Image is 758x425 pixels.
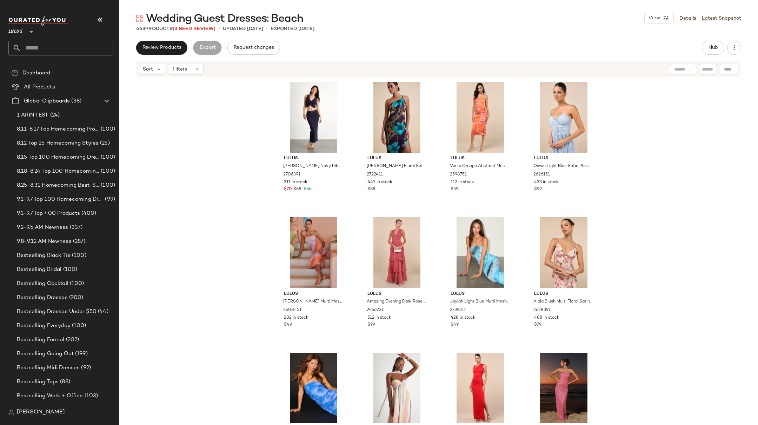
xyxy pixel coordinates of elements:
span: Filters [173,66,187,73]
span: Lulus [284,155,343,162]
span: Bestselling Black Tie [17,252,71,260]
span: (103) [83,392,98,400]
span: 8.15 Top 100 Homecoming Dresses [17,153,99,161]
span: Wedding Guest Dresses: Beach [146,12,303,26]
span: 2628391 [533,307,551,313]
span: Lulus [534,155,593,162]
span: [PERSON_NAME] Navy Ribbed Two-Piece Sweater Midi Dress [283,163,343,170]
span: 8.11-8.17 Top Homecoming Product [17,125,99,133]
span: (99) [104,195,115,204]
span: Bestselling Work + Office [17,392,83,400]
span: $99 [534,186,542,193]
span: $49 [451,322,459,328]
img: 2722411_01_hero_2025-08-19.jpg [362,82,432,153]
span: $70 [284,186,292,193]
span: $49 [284,322,292,328]
span: 2706391 [283,172,300,178]
span: (100) [99,181,115,190]
img: 11885861_2466231.jpg [362,217,432,288]
span: (24) [49,111,60,119]
span: Lulus [367,291,427,297]
span: 2466231 [367,307,384,313]
span: 282 in stock [284,315,308,321]
button: Review Products [136,41,187,55]
span: (200) [68,294,84,302]
span: Dashboard [22,69,50,77]
span: 112 in stock [451,179,474,186]
span: Amazing Evening Dark Rose Pink Tiered Maxi Dress [367,299,426,305]
span: Lulus [451,155,510,162]
span: [PERSON_NAME] [17,408,65,417]
span: (199) [74,350,88,358]
span: [PERSON_NAME] Floral Satin Asymmetrical Midi Dress [367,163,426,170]
img: 12609621_2608851.jpg [445,353,516,424]
span: (100) [71,252,86,260]
img: 2706391_02_fullbody_2025-07-22.jpg [278,82,349,153]
img: 12620561_2608451.jpg [278,217,349,288]
span: Bestselling Midi Dresses [17,364,80,372]
span: Bestselling Tops [17,378,59,386]
span: 9.1-9.7 Top 100 Homecoming Dresses [17,195,104,204]
span: (100) [68,280,84,288]
span: (202) [65,336,79,344]
span: Lulus [534,291,593,297]
span: Bestselling Dresses Under $50 [17,308,97,316]
span: • [218,25,220,33]
span: Global Clipboards [24,97,70,105]
span: (337) [68,224,83,232]
span: 442 in stock [367,179,392,186]
span: Bestselling Dresses [17,294,68,302]
span: (25) [99,139,110,147]
a: Latest Snapshot [702,15,741,22]
img: cfy_white_logo.C9jOOHJF.svg [8,16,68,26]
span: $99 [367,322,375,328]
span: $59 [451,186,458,193]
span: Vania Orange Abstract Mesh Ruched Strapless Midi Dress [450,163,509,170]
span: Bestselling Going Out [17,350,74,358]
span: Bestselling Cocktail [17,280,68,288]
span: 433 in stock [534,179,559,186]
span: 8.18-8.24 Top 100 Homecoming Dresses [17,167,99,175]
span: (100) [99,167,115,175]
span: 2626151 [533,172,550,178]
img: 2696751_01_hero_2025-08-01.jpg [362,353,432,424]
span: Oswin Light Blue Satin Plisse Strapless Maxi Dress [533,163,593,170]
img: 12611441_2626151.jpg [528,82,599,153]
img: svg%3e [8,410,14,415]
img: 2714951_01_hero_2025-07-28.jpg [278,353,349,424]
p: updated [DATE] [223,25,263,33]
img: 12619621_2609991.jpg [528,353,599,424]
img: 2739311_02_fullbody_2025-08-14.jpg [445,217,516,288]
span: 8.12 Top 25 Homecoming Styles [17,139,99,147]
span: 2598751 [450,172,467,178]
span: 488 in stock [534,315,559,321]
span: Lulus [8,24,23,36]
span: (287) [72,238,86,246]
span: (100) [99,153,115,161]
span: Sort [143,66,153,73]
button: Request changes [227,41,280,55]
span: 463 [136,26,145,32]
img: svg%3e [11,69,18,77]
span: Jaylah Light Blue Multi Mesh Strapless Midi Dress [450,299,509,305]
span: (92) [80,364,91,372]
span: (100) [99,125,115,133]
span: 2722411 [367,172,383,178]
span: Bestselling Bridal [17,266,62,274]
span: Sale [302,187,313,192]
img: 12435001_2598751.jpg [445,82,516,153]
span: Review Products [142,45,181,51]
span: (100) [71,322,86,330]
span: Alaia Blush Multi Floral Satin Backless Midi Dress [533,299,593,305]
span: [PERSON_NAME] Multi Mesh Strapless Midi Dress [283,299,343,305]
span: Bestselling Formal [17,336,65,344]
span: 2739311 [450,307,466,313]
span: (100) [62,266,78,274]
span: Lulus [367,155,427,162]
span: 2608451 [283,307,301,313]
span: $88 [367,186,375,193]
span: $88 [293,186,301,193]
span: Lulus [284,291,343,297]
span: (3 Need Review) [173,26,215,32]
span: 311 in stock [284,179,307,186]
